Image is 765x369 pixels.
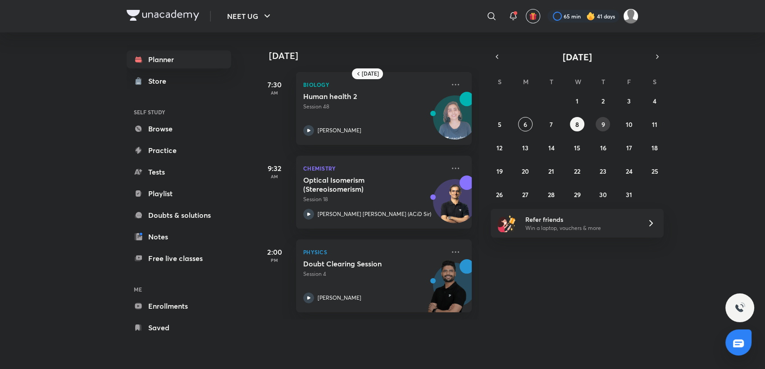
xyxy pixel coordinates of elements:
button: October 28, 2025 [544,187,559,202]
button: October 6, 2025 [518,117,533,131]
h6: SELF STUDY [127,104,231,120]
p: Session 18 [303,195,445,203]
button: avatar [526,9,540,23]
p: PM [256,257,292,263]
button: October 12, 2025 [492,140,507,155]
abbr: October 7, 2025 [550,120,553,129]
h6: [DATE] [362,70,379,77]
p: Session 4 [303,270,445,278]
button: October 4, 2025 [647,94,662,108]
abbr: October 3, 2025 [627,97,631,105]
h5: 2:00 [256,247,292,257]
abbr: October 8, 2025 [575,120,579,129]
abbr: October 4, 2025 [653,97,656,105]
button: NEET UG [222,7,278,25]
a: Tests [127,163,231,181]
a: Enrollments [127,297,231,315]
button: October 8, 2025 [570,117,584,131]
button: October 14, 2025 [544,140,559,155]
abbr: October 18, 2025 [651,144,658,152]
p: Biology [303,79,445,90]
button: October 26, 2025 [492,187,507,202]
button: October 16, 2025 [596,140,610,155]
h5: Human health 2 [303,92,415,101]
abbr: October 24, 2025 [625,167,632,175]
abbr: October 31, 2025 [626,190,632,199]
abbr: October 12, 2025 [496,144,502,152]
span: [DATE] [563,51,592,63]
a: Practice [127,141,231,159]
button: October 29, 2025 [570,187,584,202]
button: October 22, 2025 [570,164,584,178]
p: [PERSON_NAME] [318,126,361,135]
button: October 23, 2025 [596,164,610,178]
abbr: October 2, 2025 [601,97,605,105]
abbr: October 25, 2025 [651,167,658,175]
abbr: October 26, 2025 [496,190,503,199]
img: Avatar [433,100,477,144]
abbr: October 16, 2025 [600,144,606,152]
h6: ME [127,282,231,297]
abbr: October 21, 2025 [548,167,554,175]
abbr: October 15, 2025 [574,144,580,152]
button: October 5, 2025 [492,117,507,131]
button: October 20, 2025 [518,164,533,178]
button: October 15, 2025 [570,140,584,155]
abbr: October 22, 2025 [574,167,580,175]
abbr: October 11, 2025 [652,120,657,129]
abbr: Monday [523,77,528,86]
h4: [DATE] [269,50,481,61]
p: Session 48 [303,103,445,111]
button: October 13, 2025 [518,140,533,155]
h5: Doubt Clearing Session [303,259,415,268]
button: October 7, 2025 [544,117,559,131]
abbr: October 27, 2025 [522,190,528,199]
a: Planner [127,50,231,68]
img: Payal [623,9,638,24]
p: Win a laptop, vouchers & more [525,224,636,232]
button: October 17, 2025 [622,140,636,155]
abbr: October 6, 2025 [524,120,527,129]
img: unacademy [422,259,472,321]
button: October 25, 2025 [647,164,662,178]
button: October 9, 2025 [596,117,610,131]
a: Store [127,72,231,90]
abbr: Saturday [653,77,656,86]
h6: Refer friends [525,215,636,224]
div: Store [148,76,172,86]
p: Chemistry [303,163,445,174]
h5: Optical Isomerism (Stereoisomerism) [303,175,415,193]
abbr: Friday [627,77,631,86]
img: referral [498,214,516,232]
abbr: October 17, 2025 [626,144,632,152]
abbr: October 23, 2025 [600,167,606,175]
a: Free live classes [127,249,231,267]
img: Company Logo [127,10,199,21]
h5: 7:30 [256,79,292,90]
button: October 10, 2025 [622,117,636,131]
p: AM [256,90,292,95]
abbr: October 1, 2025 [576,97,578,105]
a: Saved [127,319,231,337]
a: Notes [127,228,231,246]
abbr: October 9, 2025 [601,120,605,129]
p: [PERSON_NAME] [318,294,361,302]
img: streak [586,12,595,21]
button: October 21, 2025 [544,164,559,178]
a: Playlist [127,184,231,202]
button: October 30, 2025 [596,187,610,202]
p: AM [256,174,292,179]
abbr: October 13, 2025 [522,144,528,152]
abbr: October 19, 2025 [496,167,503,175]
a: Company Logo [127,10,199,23]
button: October 19, 2025 [492,164,507,178]
abbr: October 30, 2025 [599,190,607,199]
img: avatar [529,12,537,20]
abbr: October 14, 2025 [548,144,555,152]
a: Doubts & solutions [127,206,231,224]
abbr: Sunday [498,77,501,86]
abbr: October 5, 2025 [498,120,501,129]
p: Physics [303,247,445,257]
abbr: Thursday [601,77,605,86]
button: October 11, 2025 [647,117,662,131]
